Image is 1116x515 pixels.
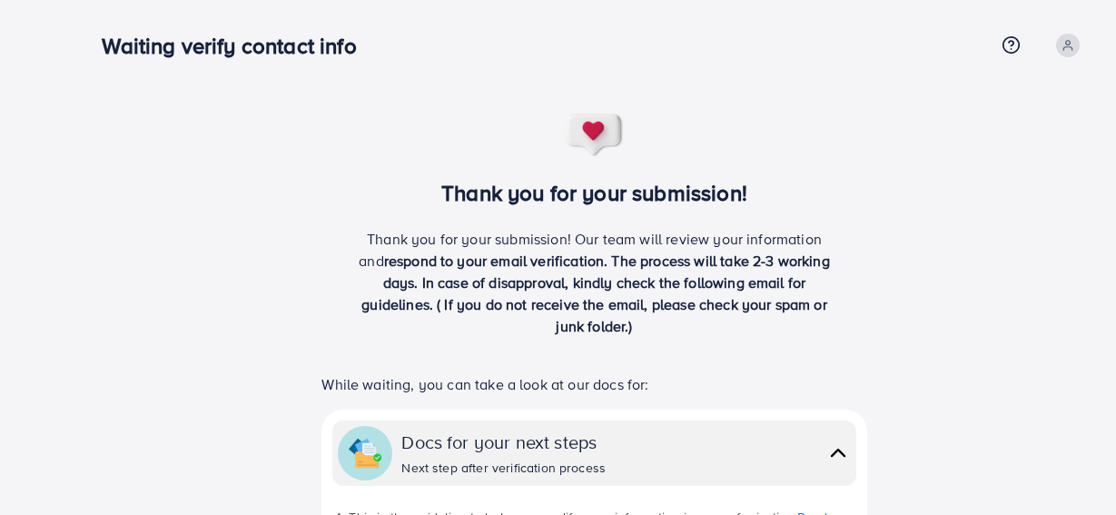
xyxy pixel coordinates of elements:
[102,33,370,59] h3: Waiting verify contact info
[349,437,381,470] img: collapse
[825,440,851,466] img: collapse
[401,459,606,477] div: Next step after verification process
[352,228,837,337] p: Thank you for your submission! Our team will review your information and
[401,429,606,455] div: Docs for your next steps
[361,251,830,336] span: respond to your email verification. The process will take 2-3 working days. In case of disapprova...
[291,180,897,206] h3: Thank you for your submission!
[321,373,866,395] p: While waiting, you can take a look at our docs for:
[565,113,625,158] img: success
